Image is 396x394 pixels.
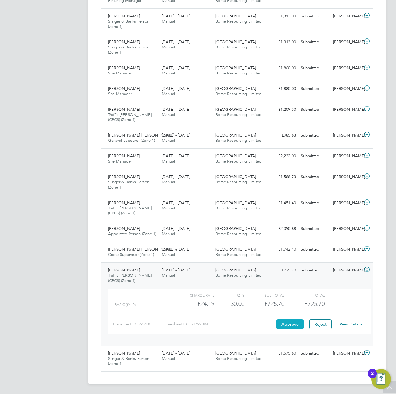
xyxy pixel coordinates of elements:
[298,224,331,234] div: Submitted
[215,70,262,76] span: Borne Resourcing Limited
[215,267,256,273] span: [GEOGRAPHIC_DATA]
[108,44,149,55] span: Slinger & Banks Person (Zone 1)
[331,244,363,255] div: [PERSON_NAME]
[108,226,144,231] span: [PERSON_NAME]…
[162,231,175,236] span: Manual
[215,65,256,70] span: [GEOGRAPHIC_DATA]
[162,252,175,257] span: Manual
[162,179,175,185] span: Manual
[162,39,190,44] span: [DATE] - [DATE]
[108,267,140,273] span: [PERSON_NAME]
[266,84,298,94] div: £1,880.00
[162,138,175,143] span: Manual
[215,273,262,278] span: Borne Resourcing Limited
[298,151,331,161] div: Submitted
[298,244,331,255] div: Submitted
[215,44,262,50] span: Borne Resourcing Limited
[298,84,331,94] div: Submitted
[331,224,363,234] div: [PERSON_NAME]
[305,300,325,307] span: £725.70
[108,247,177,252] span: [PERSON_NAME] [PERSON_NAME]…
[215,19,262,24] span: Borne Resourcing Limited
[266,172,298,182] div: £1,588.73
[309,319,332,329] button: Reject
[215,200,256,205] span: [GEOGRAPHIC_DATA]
[331,151,363,161] div: [PERSON_NAME]
[108,65,140,70] span: [PERSON_NAME]
[266,198,298,208] div: £1,451.40
[108,174,140,179] span: [PERSON_NAME]
[162,205,175,211] span: Manual
[174,291,214,299] div: Charge rate
[276,319,304,329] button: Approve
[298,63,331,73] div: Submitted
[331,37,363,47] div: [PERSON_NAME]
[215,112,262,117] span: Borne Resourcing Limited
[215,247,256,252] span: [GEOGRAPHIC_DATA]
[266,63,298,73] div: £1,860.00
[162,159,175,164] span: Manual
[108,91,132,96] span: Site Manager
[108,200,140,205] span: [PERSON_NAME]
[266,130,298,141] div: £985.63
[298,37,331,47] div: Submitted
[266,105,298,115] div: £1,209.50
[215,174,256,179] span: [GEOGRAPHIC_DATA]
[215,356,262,361] span: Borne Resourcing Limited
[266,244,298,255] div: £1,742.40
[108,86,140,91] span: [PERSON_NAME]
[162,273,175,278] span: Manual
[215,252,262,257] span: Borne Resourcing Limited
[266,151,298,161] div: £2,232.00
[108,231,156,236] span: Appointed Person (Zone 1)
[108,107,140,112] span: [PERSON_NAME]
[371,374,374,382] div: 2
[266,348,298,359] div: £1,575.60
[108,112,152,123] span: Traffic [PERSON_NAME] (CPCS) (Zone 1)
[162,132,190,138] span: [DATE] - [DATE]
[162,13,190,19] span: [DATE] - [DATE]
[266,224,298,234] div: £2,090.88
[108,351,140,356] span: [PERSON_NAME]
[298,105,331,115] div: Submitted
[108,39,140,44] span: [PERSON_NAME]
[298,198,331,208] div: Submitted
[284,291,324,299] div: Total
[215,159,262,164] span: Borne Resourcing Limited
[331,11,363,21] div: [PERSON_NAME]
[244,291,284,299] div: Sub Total
[162,107,190,112] span: [DATE] - [DATE]
[108,70,132,76] span: Site Manager
[298,348,331,359] div: Submitted
[266,11,298,21] div: £1,313.00
[162,351,190,356] span: [DATE] - [DATE]
[266,37,298,47] div: £1,313.00
[215,138,262,143] span: Borne Resourcing Limited
[162,153,190,159] span: [DATE] - [DATE]
[215,86,256,91] span: [GEOGRAPHIC_DATA]
[331,130,363,141] div: [PERSON_NAME]
[215,205,262,211] span: Borne Resourcing Limited
[108,19,149,29] span: Slinger & Banks Person (Zone 1)
[215,13,256,19] span: [GEOGRAPHIC_DATA]
[162,112,175,117] span: Manual
[331,84,363,94] div: [PERSON_NAME]
[162,19,175,24] span: Manual
[108,13,140,19] span: [PERSON_NAME]
[162,86,190,91] span: [DATE] - [DATE]
[108,273,152,283] span: Traffic [PERSON_NAME] (CPCS) (Zone 1)
[114,302,136,307] span: Basic (£/HR)
[108,179,149,190] span: Slinger & Banks Person (Zone 1)
[215,153,256,159] span: [GEOGRAPHIC_DATA]
[162,356,175,361] span: Manual
[162,200,190,205] span: [DATE] - [DATE]
[162,247,190,252] span: [DATE] - [DATE]
[215,91,262,96] span: Borne Resourcing Limited
[331,63,363,73] div: [PERSON_NAME]
[108,205,152,216] span: Traffic [PERSON_NAME] (CPCS) (Zone 1)
[174,299,214,309] div: £24.19
[108,159,132,164] span: Site Manager
[331,105,363,115] div: [PERSON_NAME]
[108,252,154,257] span: Crane Supervisor (Zone 1)
[162,174,190,179] span: [DATE] - [DATE]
